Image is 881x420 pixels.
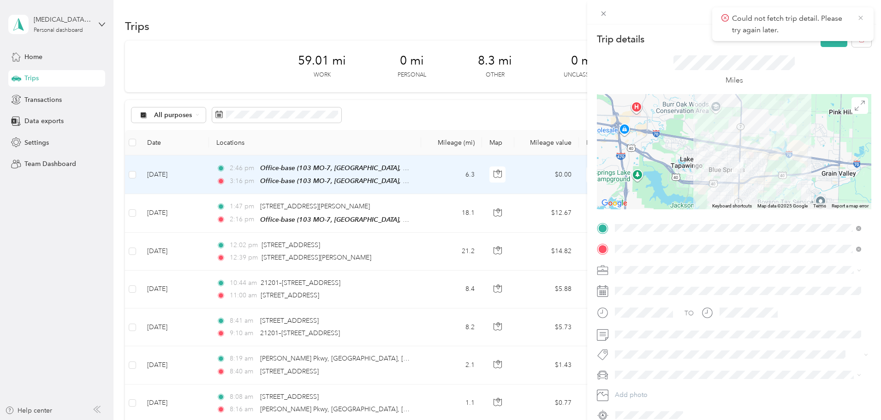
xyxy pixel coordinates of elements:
[597,33,644,46] p: Trip details
[829,368,881,420] iframe: Everlance-gr Chat Button Frame
[612,389,871,402] button: Add photo
[757,203,808,208] span: Map data ©2025 Google
[712,203,752,209] button: Keyboard shortcuts
[685,308,694,318] div: TO
[599,197,630,209] img: Google
[732,13,850,35] p: Could not fetch trip detail. Please try again later.
[832,203,869,208] a: Report a map error
[726,75,743,86] p: Miles
[599,197,630,209] a: Open this area in Google Maps (opens a new window)
[813,203,826,208] a: Terms (opens in new tab)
